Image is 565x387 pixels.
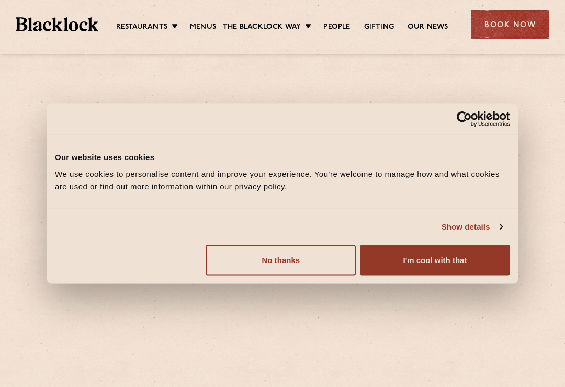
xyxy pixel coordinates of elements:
img: BL_Textured_Logo-footer-cropped.svg [16,17,98,31]
a: Usercentrics Cookiebot - opens in a new window [419,111,510,127]
button: I'm cool with that [360,245,510,275]
a: People [323,22,350,32]
div: Our website uses cookies [55,151,510,164]
a: Restaurants [116,22,167,32]
div: We use cookies to personalise content and improve your experience. You're welcome to manage how a... [55,167,510,192]
a: Our News [408,22,448,32]
a: Gifting [364,22,394,32]
button: No thanks [206,245,356,275]
div: Book Now [471,10,549,39]
a: The Blacklock Way [223,22,301,32]
a: Menus [190,22,216,32]
a: Show details [442,221,502,233]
